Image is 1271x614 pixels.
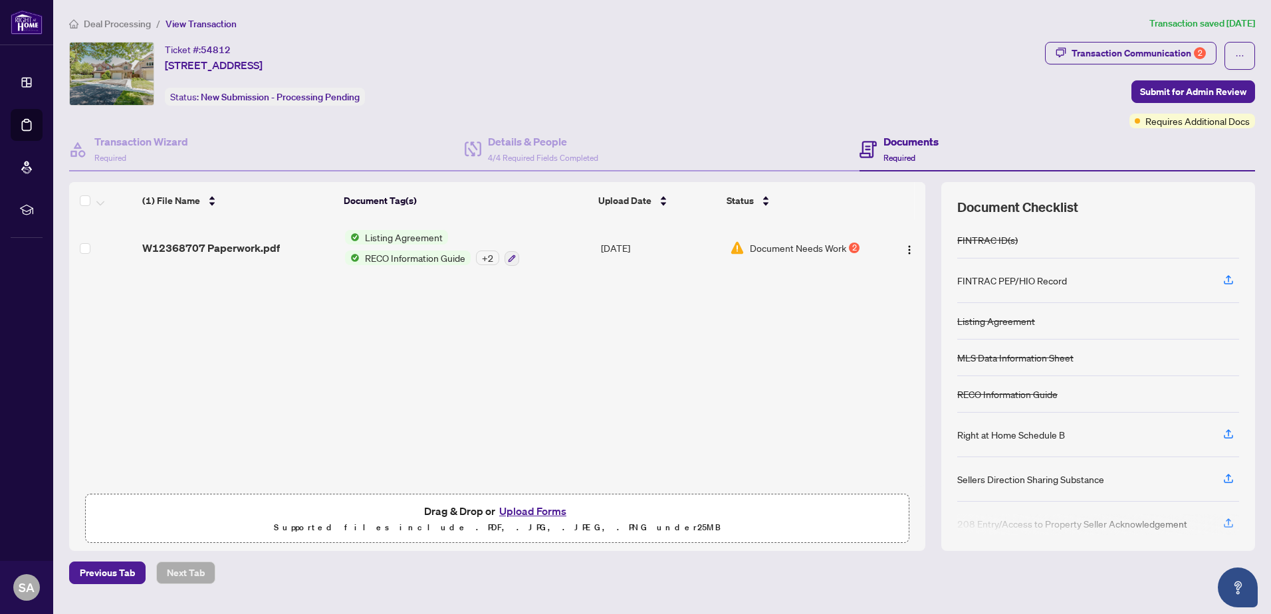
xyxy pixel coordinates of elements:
[165,42,231,57] div: Ticket #:
[883,134,939,150] h4: Documents
[1131,80,1255,103] button: Submit for Admin Review
[86,494,909,544] span: Drag & Drop orUpload FormsSupported files include .PDF, .JPG, .JPEG, .PNG under25MB
[142,193,200,208] span: (1) File Name
[883,153,915,163] span: Required
[476,251,499,265] div: + 2
[70,43,154,105] img: IMG-W12368707_1.jpg
[1235,51,1244,60] span: ellipsis
[201,44,231,56] span: 54812
[1218,567,1258,607] button: Open asap
[11,10,43,35] img: logo
[1072,43,1206,64] div: Transaction Communication
[904,245,915,255] img: Logo
[94,520,901,536] p: Supported files include .PDF, .JPG, .JPEG, .PNG under 25 MB
[598,193,651,208] span: Upload Date
[488,153,598,163] span: 4/4 Required Fields Completed
[957,350,1074,365] div: MLS Data Information Sheet
[957,273,1067,288] div: FINTRAC PEP/HIO Record
[80,562,135,583] span: Previous Tab
[84,18,151,30] span: Deal Processing
[345,230,360,245] img: Status Icon
[730,241,745,255] img: Document Status
[495,502,570,520] button: Upload Forms
[727,193,754,208] span: Status
[1140,81,1246,102] span: Submit for Admin Review
[360,251,471,265] span: RECO Information Guide
[94,153,126,163] span: Required
[156,16,160,31] li: /
[156,562,215,584] button: Next Tab
[957,472,1104,486] div: Sellers Direction Sharing Substance
[1194,47,1206,59] div: 2
[899,237,920,258] button: Logo
[593,182,721,219] th: Upload Date
[69,562,146,584] button: Previous Tab
[488,134,598,150] h4: Details & People
[750,241,846,255] span: Document Needs Work
[137,182,338,219] th: (1) File Name
[142,240,280,256] span: W12368707 Paperwork.pdf
[957,314,1035,328] div: Listing Agreement
[165,88,365,106] div: Status:
[165,57,263,73] span: [STREET_ADDRESS]
[345,230,519,266] button: Status IconListing AgreementStatus IconRECO Information Guide+2
[1145,114,1250,128] span: Requires Additional Docs
[1149,16,1255,31] article: Transaction saved [DATE]
[166,18,237,30] span: View Transaction
[201,91,360,103] span: New Submission - Processing Pending
[721,182,877,219] th: Status
[957,427,1065,442] div: Right at Home Schedule B
[69,19,78,29] span: home
[338,182,593,219] th: Document Tag(s)
[424,502,570,520] span: Drag & Drop or
[596,219,725,276] td: [DATE]
[19,578,35,597] span: SA
[957,198,1078,217] span: Document Checklist
[957,233,1018,247] div: FINTRAC ID(s)
[849,243,860,253] div: 2
[1045,42,1216,64] button: Transaction Communication2
[345,251,360,265] img: Status Icon
[94,134,188,150] h4: Transaction Wizard
[360,230,448,245] span: Listing Agreement
[957,387,1058,401] div: RECO Information Guide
